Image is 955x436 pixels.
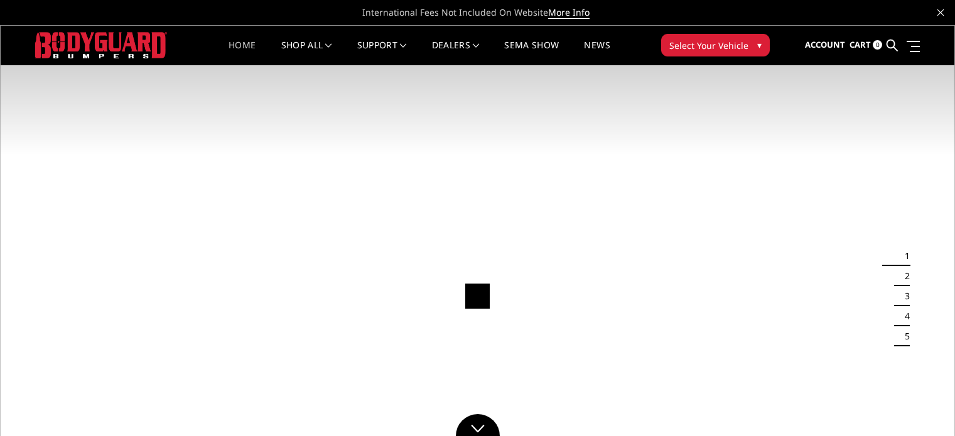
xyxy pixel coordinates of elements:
span: Account [805,39,845,50]
a: Account [805,28,845,62]
button: 4 of 5 [897,306,910,326]
span: Select Your Vehicle [669,39,748,52]
a: Home [229,41,256,65]
a: More Info [548,6,590,19]
button: 5 of 5 [897,326,910,346]
button: 2 of 5 [897,266,910,286]
button: Select Your Vehicle [661,34,770,56]
span: 0 [873,40,882,50]
a: Cart 0 [850,28,882,62]
a: Click to Down [456,414,500,436]
a: Dealers [432,41,480,65]
a: shop all [281,41,332,65]
img: BODYGUARD BUMPERS [35,32,167,58]
span: Cart [850,39,871,50]
a: News [584,41,610,65]
button: 3 of 5 [897,286,910,306]
button: 1 of 5 [897,246,910,266]
span: ▾ [757,38,762,51]
a: SEMA Show [504,41,559,65]
a: Support [357,41,407,65]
